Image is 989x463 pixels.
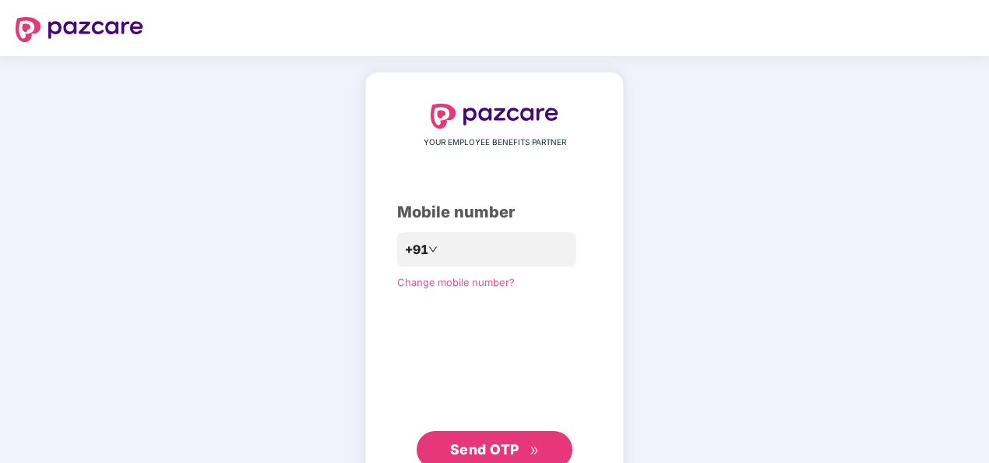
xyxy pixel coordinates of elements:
img: logo [431,104,558,129]
span: YOUR EMPLOYEE BENEFITS PARTNER [424,136,566,149]
span: Send OTP [450,441,519,458]
a: Change mobile number? [397,276,515,288]
span: +91 [405,240,428,260]
span: double-right [530,446,540,456]
img: logo [16,17,143,42]
span: down [428,245,438,254]
div: Mobile number [397,200,592,224]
